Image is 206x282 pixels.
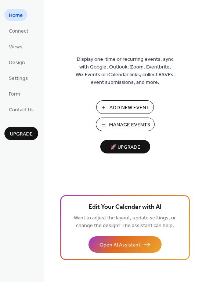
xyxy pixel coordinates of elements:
a: Contact Us [4,103,38,115]
span: Open AI Assistant [100,241,140,249]
button: Add New Event [96,100,154,114]
a: Design [4,56,29,68]
span: Display one-time or recurring events, sync with Google, Outlook, Zoom, Eventbrite, Wix Events or ... [76,56,175,86]
button: 🚀 Upgrade [100,140,150,153]
span: Design [9,59,25,67]
span: Contact Us [9,106,34,114]
span: Home [9,12,23,19]
span: 🚀 Upgrade [105,142,146,152]
button: Open AI Assistant [88,236,162,253]
span: Connect [9,27,28,35]
button: Upgrade [4,127,38,140]
span: Want to adjust the layout, update settings, or change the design? The assistant can help. [74,213,176,231]
span: Edit Your Calendar with AI [88,202,162,212]
a: Views [4,40,27,52]
a: Form [4,88,25,100]
a: Settings [4,72,32,84]
span: Add New Event [109,104,149,112]
button: Manage Events [96,118,155,131]
span: Upgrade [10,130,33,138]
span: Settings [9,75,28,82]
span: Form [9,90,20,98]
a: Connect [4,25,33,37]
span: Manage Events [109,121,150,129]
a: Home [4,9,27,21]
span: Views [9,43,22,51]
